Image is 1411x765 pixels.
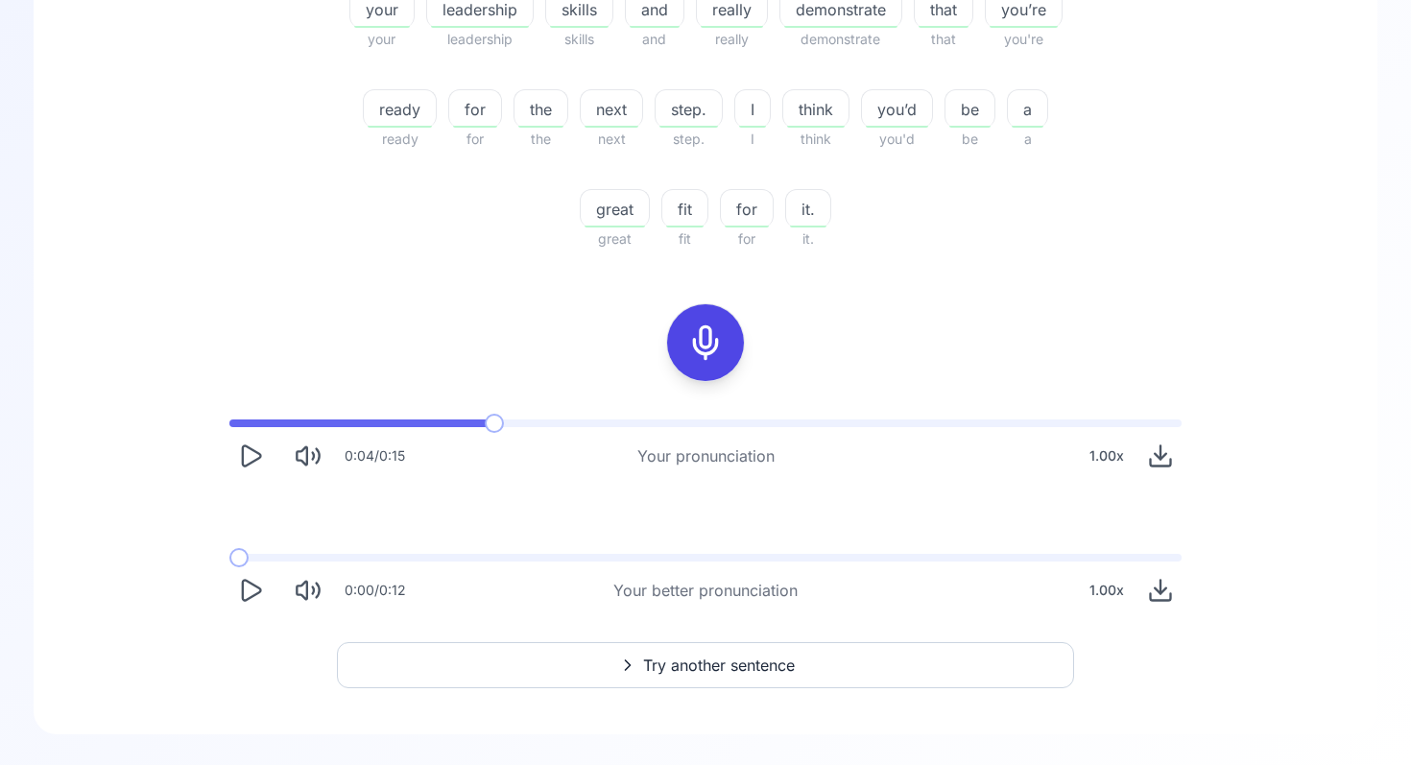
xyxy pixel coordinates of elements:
span: ready [364,98,436,121]
span: leadership [426,28,534,51]
button: step. [655,89,723,128]
button: Try another sentence [337,642,1074,688]
span: for [449,98,501,121]
button: you’d [861,89,933,128]
button: Mute [287,569,329,611]
button: next [580,89,643,128]
span: be [945,98,994,121]
div: 1.00 x [1082,437,1132,475]
div: 0:04 / 0:15 [345,446,405,466]
span: for [721,198,773,221]
span: step. [655,128,723,151]
span: the [514,128,568,151]
span: and [625,28,684,51]
span: it. [785,227,831,251]
div: 0:00 / 0:12 [345,581,406,600]
span: for [448,128,502,151]
button: the [514,89,568,128]
button: be [945,89,995,128]
span: really [696,28,768,51]
span: I [734,128,771,151]
button: Play [229,435,272,477]
span: step. [656,98,722,121]
span: a [1008,98,1047,121]
span: skills [545,28,613,51]
span: your [349,28,415,51]
button: Mute [287,435,329,477]
button: fit [661,189,708,227]
span: I [735,98,770,121]
span: great [580,227,650,251]
span: think [782,128,849,151]
span: ready [363,128,437,151]
button: Download audio [1139,435,1182,477]
button: Play [229,569,272,611]
span: you'd [861,128,933,151]
button: I [734,89,771,128]
button: Download audio [1139,569,1182,611]
div: 1.00 x [1082,571,1132,610]
span: a [1007,128,1048,151]
span: it. [786,198,830,221]
span: the [514,98,567,121]
span: next [581,98,642,121]
span: next [580,128,643,151]
span: Try another sentence [643,654,795,677]
span: be [945,128,995,151]
button: a [1007,89,1048,128]
button: it. [785,189,831,227]
button: great [580,189,650,227]
span: great [581,198,649,221]
span: demonstrate [779,28,902,51]
span: you’d [862,98,932,121]
span: think [783,98,849,121]
span: fit [662,198,707,221]
button: for [720,189,774,227]
button: ready [363,89,437,128]
button: think [782,89,849,128]
div: Your better pronunciation [613,579,798,602]
span: you're [985,28,1063,51]
span: that [914,28,973,51]
div: Your pronunciation [637,444,775,467]
span: for [720,227,774,251]
button: for [448,89,502,128]
span: fit [661,227,708,251]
